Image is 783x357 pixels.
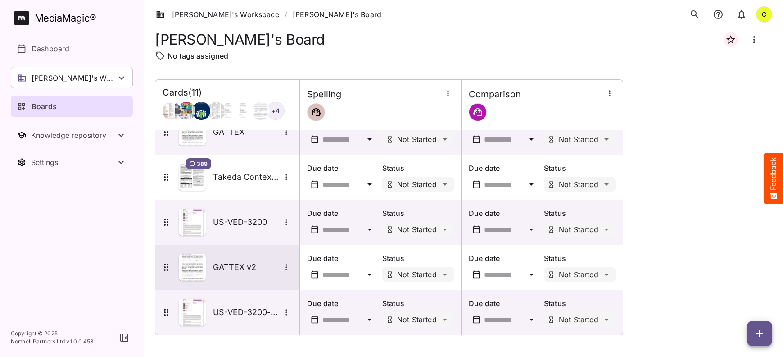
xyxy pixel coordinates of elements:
p: Due date [307,163,379,174]
span: 389 [197,160,208,167]
p: No tags assigned [167,50,228,61]
p: Dashboard [32,43,69,54]
img: tag-outline.svg [155,50,166,61]
p: Due date [469,298,540,309]
div: + 4 [267,102,285,120]
p: Status [544,298,616,309]
p: Due date [469,253,540,264]
nav: Knowledge repository [11,124,133,146]
p: Due date [469,208,540,219]
img: Asset Thumbnail [179,299,206,326]
p: Status [544,253,616,264]
p: Not Started [559,181,598,188]
p: Northell Partners Ltd v 1.0.0.453 [11,338,94,346]
p: Not Started [559,271,598,278]
p: Status [382,298,454,309]
div: Knowledge repository [31,131,116,140]
img: Asset Thumbnail [179,119,206,146]
button: More options for GATTEX v2 [281,261,292,273]
button: More options for GATTEX [281,126,292,138]
h5: US-VED-3200 [213,217,281,228]
h5: GATTEX v2 [213,262,281,273]
p: Copyright © 2025 [11,330,94,338]
img: Asset Thumbnail [179,164,206,191]
p: Not Started [559,136,598,143]
p: [PERSON_NAME]'s Workspace [32,73,116,83]
div: Settings [31,158,116,167]
button: More options for Takeda Contextual Checking [281,171,292,183]
p: Due date [307,208,379,219]
img: Asset Thumbnail [179,254,206,281]
p: Not Started [397,271,437,278]
h4: Comparison [469,89,521,100]
button: notifications [733,5,751,23]
h4: Spelling [307,89,341,100]
button: More options for US-VED-3200 [281,216,292,228]
a: Boards [11,96,133,117]
button: Board more options [743,29,765,50]
button: More options for US-VED-3200-converted [281,307,292,318]
p: Status [382,208,454,219]
p: Status [382,163,454,174]
p: Not Started [559,226,598,233]
h5: GATTEX [213,127,281,137]
p: Status [544,208,616,219]
a: [PERSON_NAME]'s Workspace [156,9,279,20]
p: Not Started [397,181,437,188]
p: Boards [32,101,57,112]
h4: Cards ( 11 ) [163,87,202,98]
span: / [285,9,287,20]
a: Dashboard [11,38,133,59]
p: Due date [307,298,379,309]
button: Toggle Settings [11,151,133,173]
p: Not Started [559,316,598,323]
button: Toggle Knowledge repository [11,124,133,146]
div: MediaMagic ® [35,11,96,26]
h1: [PERSON_NAME]'s Board [155,31,325,48]
p: Due date [469,163,540,174]
p: Not Started [397,226,437,233]
p: Not Started [397,136,437,143]
button: notifications [709,5,727,23]
a: MediaMagic® [14,11,133,25]
nav: Settings [11,151,133,173]
div: C [756,6,772,23]
h5: Takeda Contextual Checking [213,172,281,183]
button: Feedback [764,153,783,204]
img: Asset Thumbnail [179,209,206,236]
p: Status [544,163,616,174]
p: Due date [307,253,379,264]
h5: US-VED-3200-converted [213,307,281,318]
p: Not Started [397,316,437,323]
p: Status [382,253,454,264]
button: search [686,5,704,23]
